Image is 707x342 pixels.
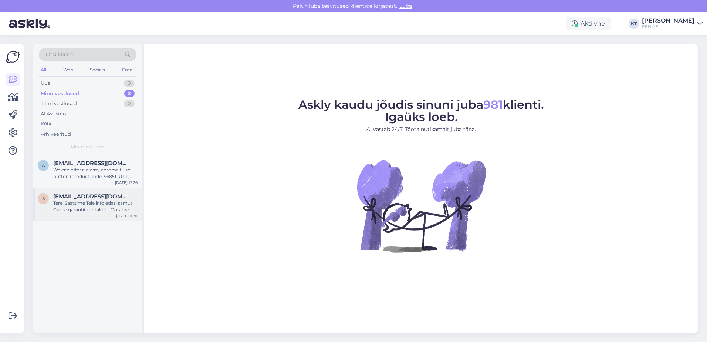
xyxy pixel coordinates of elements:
div: FEB AS [642,24,694,30]
a: [PERSON_NAME]FEB AS [642,18,703,30]
img: Askly Logo [6,50,20,64]
span: aliaksei.alsheuski@gmail.com [53,160,130,167]
div: KT [629,19,639,29]
div: Email [121,65,136,75]
span: s [42,196,45,201]
div: Uus [41,80,50,87]
span: Askly kaudu jõudis sinuni juba klienti. Igaüks loeb. [298,97,544,124]
span: a [42,162,45,168]
div: Tiimi vestlused [41,100,77,107]
div: Web [62,65,75,75]
div: 2 [124,90,135,97]
img: No Chat active [355,139,488,272]
div: Kõik [41,120,51,128]
div: [PERSON_NAME] [642,18,694,24]
span: 981 [483,97,503,112]
span: Otsi kliente [46,51,75,58]
p: AI vastab 24/7. Tööta nutikamalt juba täna. [298,125,544,133]
div: Socials [88,65,106,75]
div: All [39,65,48,75]
div: AI Assistent [41,110,68,118]
div: We can offer a glossy chrome flush button (product code: 96851 [URL][DOMAIN_NAME]). Delivery time... [53,167,138,180]
div: 0 [124,80,135,87]
div: Minu vestlused [41,90,79,97]
div: [DATE] 10:11 [116,213,138,219]
span: siljalaht@gmail.com [53,193,130,200]
div: Tere! Saatsime Teie info edasi samuti Grohe garantii kontaktile. Ootame samuti sealt vastust. [53,200,138,213]
div: Arhiveeritud [41,131,71,138]
span: Luba [397,3,414,9]
span: Minu vestlused [71,144,104,150]
div: [DATE] 12:26 [115,180,138,185]
div: 0 [124,100,135,107]
div: Aktiivne [566,17,611,30]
